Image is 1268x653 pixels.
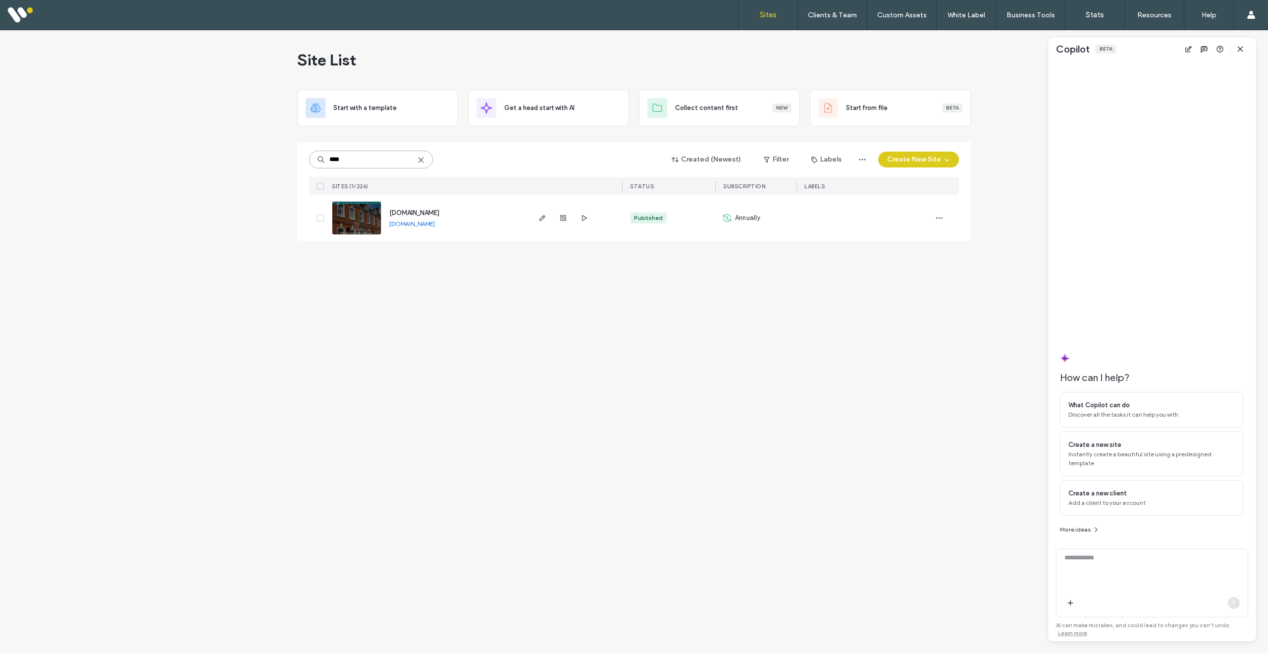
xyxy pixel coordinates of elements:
[1060,371,1243,384] span: How can I help?
[808,11,857,19] label: Clients & Team
[1068,400,1130,410] span: What Copilot can do
[389,209,439,217] a: [DOMAIN_NAME]
[675,103,738,113] span: Collect content first
[1068,450,1235,468] span: Instantly create a beautiful site using a predesigned template
[468,90,629,126] div: Get a head start with AI
[663,152,750,167] button: Created (Newest)
[877,11,927,19] label: Custom Assets
[1068,498,1235,507] span: Add a client to your account
[332,183,369,190] span: SITES (1/226)
[1202,11,1216,19] label: Help
[297,90,458,126] div: Start with a template
[804,183,825,190] span: LABELS
[1060,432,1243,476] div: Create a new siteInstantly create a beautiful site using a predesigned template
[810,90,971,126] div: Start from fileBeta
[1056,622,1231,637] span: AI can make mistakes, and could lead to changes you can’t undo.
[1060,392,1243,428] div: What Copilot can doDiscover all the tasks it can help you with
[297,50,356,70] span: Site List
[1060,480,1243,516] div: Create a new clientAdd a client to your account
[1056,43,1090,55] span: Copilot
[1096,45,1116,54] div: Beta
[1137,11,1171,19] label: Resources
[1058,629,1087,637] a: Learn more
[846,103,888,113] span: Start from file
[1086,10,1104,19] label: Stats
[23,7,43,16] span: Help
[735,213,761,223] span: Annually
[1068,440,1121,450] span: Create a new site
[389,220,435,227] a: [DOMAIN_NAME]
[639,90,800,126] div: Collect content firstNew
[942,104,962,112] div: Beta
[723,183,765,190] span: SUBSCRIPTION
[333,103,397,113] span: Start with a template
[504,103,575,113] span: Get a head start with AI
[772,104,792,112] div: New
[630,183,654,190] span: STATUS
[760,10,777,19] label: Sites
[1068,410,1235,419] span: Discover all the tasks it can help you with
[1006,11,1055,19] label: Business Tools
[878,152,959,167] button: Create New Site
[754,152,798,167] button: Filter
[1060,524,1100,536] button: More ideas
[634,214,663,222] div: Published
[948,11,985,19] label: White Label
[1068,489,1127,498] span: Create a new client
[802,152,850,167] button: Labels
